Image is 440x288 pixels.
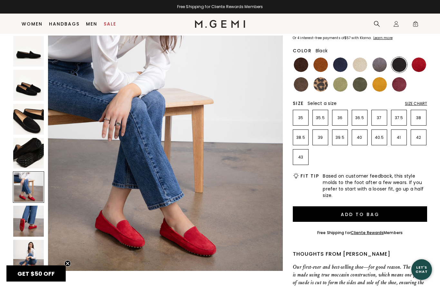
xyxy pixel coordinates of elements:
[6,265,66,282] div: GET $50 OFFClose teaser
[301,173,319,179] h2: Fit Tip
[332,135,348,140] p: 39.5
[294,57,308,72] img: Chocolate
[293,135,308,140] p: 38.5
[323,173,427,199] span: Based on customer feedback, this style molds to the foot after a few wears. If you prefer to star...
[352,115,367,120] p: 36.5
[352,135,367,140] p: 40
[372,77,387,92] img: Sunflower
[392,57,407,72] img: Black
[86,21,97,26] a: Men
[293,250,427,258] div: Thoughts from [PERSON_NAME]
[332,115,348,120] p: 36
[104,21,116,26] a: Sale
[412,57,426,72] img: Sunset Red
[372,135,387,140] p: 40.5
[333,77,348,92] img: Pistachio
[351,36,372,40] klarna-placement-style-body: with Klarna
[405,101,427,106] div: Size Chart
[353,57,367,72] img: Latte
[333,57,348,72] img: Midnight Blue
[411,135,426,140] p: 42
[391,135,407,140] p: 41
[293,115,308,120] p: 35
[313,115,328,120] p: 35.5
[372,115,387,120] p: 37
[316,47,328,54] span: Black
[293,155,308,160] p: 43
[344,36,350,40] klarna-placement-style-amount: $57
[313,77,328,92] img: Leopard Print
[294,77,308,92] img: Mushroom
[13,70,44,100] img: The Felize Suede
[372,57,387,72] img: Gray
[64,260,71,267] button: Close teaser
[293,101,304,106] h2: Size
[293,36,344,40] klarna-placement-style-body: Or 4 interest-free payments of
[13,138,44,169] img: The Felize Suede
[353,77,367,92] img: Olive
[13,240,44,271] img: The Felize Suede
[412,22,419,28] span: 0
[391,115,407,120] p: 37.5
[293,206,427,222] button: Add to Bag
[13,36,44,67] img: The Felize Suede
[293,48,312,53] h2: Color
[48,36,283,271] img: The Felize Suede
[313,135,328,140] p: 39
[392,77,407,92] img: Burgundy
[411,265,432,273] div: Let's Chat
[308,100,337,107] span: Select a size
[17,270,55,278] span: GET $50 OFF
[351,230,384,235] a: Cliente Rewards
[195,20,245,28] img: M.Gemi
[317,230,403,235] div: Free Shipping for Members
[22,21,43,26] a: Women
[13,104,44,135] img: The Felize Suede
[313,57,328,72] img: Saddle
[411,115,426,120] p: 38
[373,36,393,40] a: Learn more
[373,36,393,40] klarna-placement-style-cta: Learn more
[49,21,80,26] a: Handbags
[13,206,44,236] img: The Felize Suede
